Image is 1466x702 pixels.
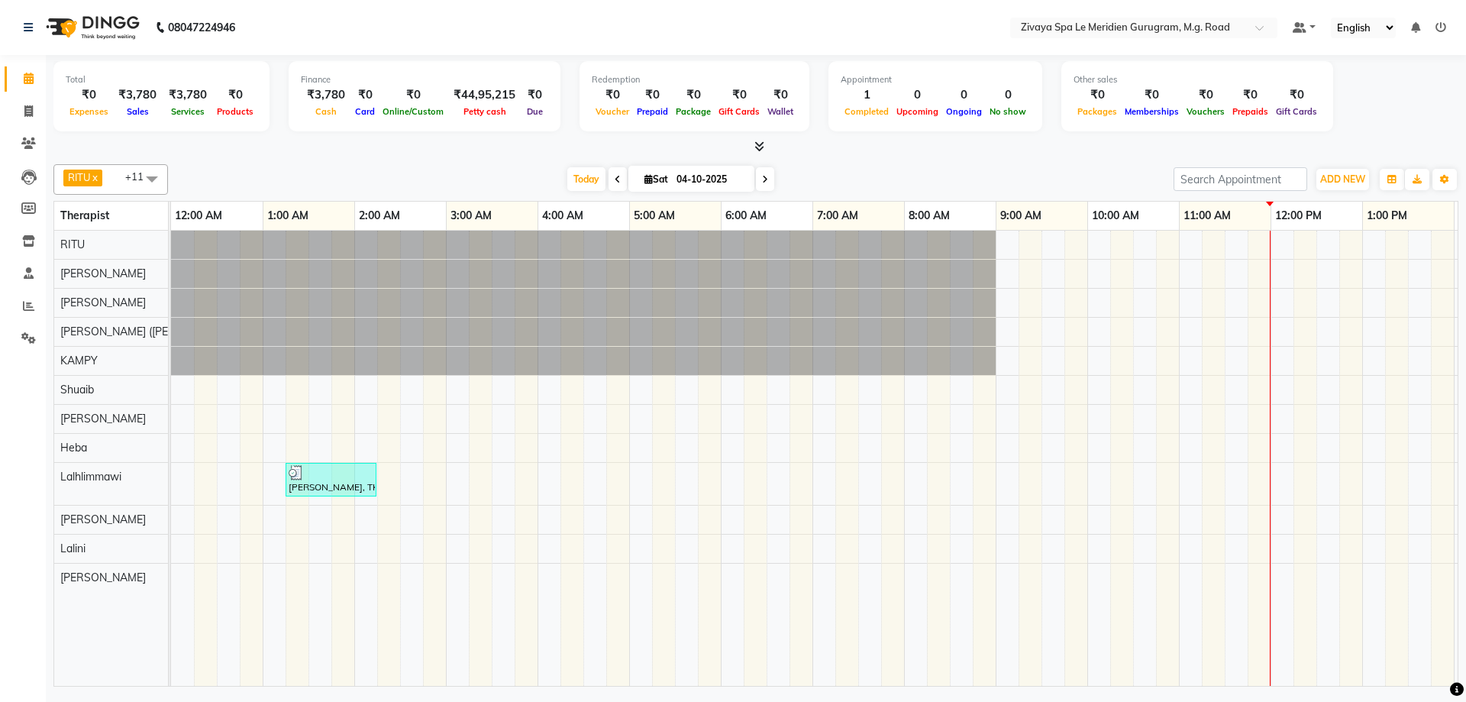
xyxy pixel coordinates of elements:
div: 0 [986,86,1030,104]
input: 2025-10-04 [672,168,748,191]
a: 7:00 AM [813,205,862,227]
a: 12:00 AM [171,205,226,227]
input: Search Appointment [1174,167,1307,191]
span: Voucher [592,106,633,117]
div: ₹0 [764,86,797,104]
span: Sat [641,173,672,185]
span: [PERSON_NAME] ([PERSON_NAME]) [60,325,241,338]
div: ₹0 [633,86,672,104]
span: [PERSON_NAME] [60,571,146,584]
div: ₹3,780 [163,86,213,104]
span: Package [672,106,715,117]
div: ₹0 [672,86,715,104]
b: 08047224946 [168,6,235,49]
span: KAMPY [60,354,98,367]
span: Therapist [60,209,109,222]
span: Today [567,167,605,191]
span: ADD NEW [1320,173,1365,185]
div: ₹3,780 [112,86,163,104]
div: ₹0 [715,86,764,104]
span: Memberships [1121,106,1183,117]
div: ₹0 [66,86,112,104]
a: 1:00 PM [1363,205,1411,227]
span: RITU [68,171,91,183]
span: Services [167,106,208,117]
span: Completed [841,106,893,117]
div: Total [66,73,257,86]
div: 0 [893,86,942,104]
span: [PERSON_NAME] [60,513,146,526]
span: +11 [125,170,155,183]
a: 3:00 AM [447,205,496,227]
a: 2:00 AM [355,205,404,227]
a: 4:00 AM [538,205,587,227]
div: ₹0 [213,86,257,104]
div: ₹0 [521,86,548,104]
img: logo [39,6,144,49]
span: Gift Cards [1272,106,1321,117]
a: 10:00 AM [1088,205,1143,227]
a: 8:00 AM [905,205,954,227]
div: [PERSON_NAME], TK01, 01:15 AM-02:15 AM, Javanese Pampering - 60 Mins [287,465,375,494]
div: Redemption [592,73,797,86]
span: [PERSON_NAME] [60,267,146,280]
span: Online/Custom [379,106,447,117]
span: [PERSON_NAME] [60,412,146,425]
span: Packages [1074,106,1121,117]
span: Upcoming [893,106,942,117]
a: x [91,171,98,183]
span: Vouchers [1183,106,1229,117]
a: 5:00 AM [630,205,679,227]
div: 0 [942,86,986,104]
span: Due [523,106,547,117]
a: 1:00 AM [263,205,312,227]
div: ₹3,780 [301,86,351,104]
span: Prepaid [633,106,672,117]
div: ₹0 [1074,86,1121,104]
span: Prepaids [1229,106,1272,117]
span: Gift Cards [715,106,764,117]
span: Wallet [764,106,797,117]
a: 9:00 AM [996,205,1045,227]
div: Other sales [1074,73,1321,86]
div: ₹0 [379,86,447,104]
span: Cash [312,106,341,117]
div: ₹0 [1183,86,1229,104]
a: 11:00 AM [1180,205,1235,227]
span: Shuaib [60,383,94,396]
a: 12:00 PM [1271,205,1326,227]
span: Sales [123,106,153,117]
span: Lalhlimmawi [60,470,121,484]
span: Card [351,106,379,117]
span: Ongoing [942,106,986,117]
span: No show [986,106,1030,117]
div: 1 [841,86,893,104]
div: ₹0 [592,86,633,104]
div: ₹0 [1272,86,1321,104]
div: ₹0 [1121,86,1183,104]
div: Appointment [841,73,1030,86]
div: ₹0 [1229,86,1272,104]
span: RITU [60,238,85,251]
button: ADD NEW [1316,169,1369,190]
div: ₹44,95,215 [447,86,521,104]
span: Heba [60,441,87,455]
span: Petty cash [460,106,510,117]
span: [PERSON_NAME] [60,296,146,309]
a: 6:00 AM [722,205,770,227]
div: Finance [301,73,548,86]
span: Products [213,106,257,117]
div: ₹0 [351,86,379,104]
span: Lalini [60,542,86,555]
span: Expenses [66,106,112,117]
